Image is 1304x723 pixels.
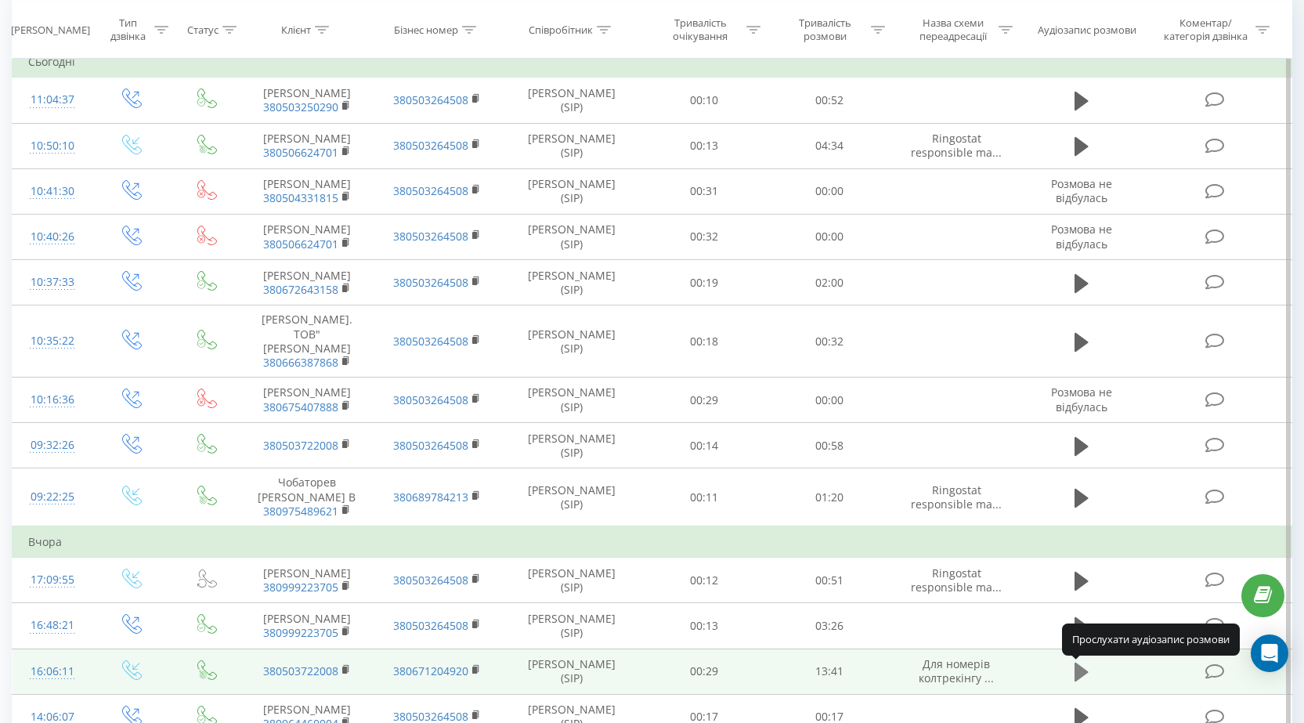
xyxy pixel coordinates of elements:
a: 380506624701 [263,237,338,251]
td: [PERSON_NAME] [242,123,372,168]
td: [PERSON_NAME] [242,168,372,214]
div: 09:32:26 [28,430,77,461]
a: 380503264508 [393,438,468,453]
div: Коментар/категорія дзвінка [1160,16,1252,43]
div: 17:09:55 [28,565,77,595]
div: Open Intercom Messenger [1251,634,1288,672]
a: 380503264508 [393,92,468,107]
td: [PERSON_NAME] (SIP) [502,649,642,694]
td: 00:31 [641,168,767,214]
div: Співробітник [529,23,593,36]
td: [PERSON_NAME] [242,214,372,259]
td: Сьогодні [13,46,1292,78]
td: 01:20 [767,468,892,526]
div: 09:22:25 [28,482,77,512]
td: [PERSON_NAME] (SIP) [502,468,642,526]
td: [PERSON_NAME] (SIP) [502,168,642,214]
a: 380675407888 [263,399,338,414]
a: 380503264508 [393,138,468,153]
td: [PERSON_NAME]. ТОВ"[PERSON_NAME] [242,305,372,378]
td: Чобаторев [PERSON_NAME] В [242,468,372,526]
td: [PERSON_NAME] (SIP) [502,305,642,378]
a: 380503264508 [393,573,468,587]
td: [PERSON_NAME] [242,260,372,305]
td: [PERSON_NAME] (SIP) [502,558,642,603]
a: 380975489621 [263,504,338,519]
div: Клієнт [281,23,311,36]
span: Розмова не відбулась [1051,385,1112,414]
td: [PERSON_NAME] [242,558,372,603]
div: Прослухати аудіозапис розмови [1062,624,1240,655]
td: 00:13 [641,603,767,649]
a: 380503264508 [393,275,468,290]
td: [PERSON_NAME] [242,378,372,423]
td: [PERSON_NAME] (SIP) [502,214,642,259]
a: 380999223705 [263,625,338,640]
td: [PERSON_NAME] (SIP) [502,378,642,423]
td: [PERSON_NAME] (SIP) [502,423,642,468]
td: 02:00 [767,260,892,305]
td: 03:26 [767,603,892,649]
td: Вчора [13,526,1292,558]
a: 380503264508 [393,392,468,407]
td: 00:29 [641,378,767,423]
td: 00:12 [641,558,767,603]
td: [PERSON_NAME] (SIP) [502,123,642,168]
span: Для номерів колтрекінгу ... [919,656,994,685]
div: 16:48:21 [28,610,77,641]
div: 10:50:10 [28,131,77,161]
a: 380503264508 [393,183,468,198]
a: 380503264508 [393,618,468,633]
span: Розмова не відбулась [1051,222,1112,251]
a: 380503722008 [263,438,338,453]
td: 00:14 [641,423,767,468]
a: 380672643158 [263,282,338,297]
div: 10:40:26 [28,222,77,252]
div: Назва схеми переадресації [911,16,995,43]
div: Тип дзвінка [106,16,150,43]
td: 13:41 [767,649,892,694]
span: Розмова не відбулась [1051,176,1112,205]
td: 00:58 [767,423,892,468]
a: 380503264508 [393,229,468,244]
div: 10:35:22 [28,326,77,356]
a: 380503722008 [263,663,338,678]
td: [PERSON_NAME] [242,603,372,649]
a: 380666387868 [263,355,338,370]
a: 380506624701 [263,145,338,160]
div: 16:06:11 [28,656,77,687]
span: Ringostat responsible ma... [911,483,1002,512]
a: 380503250290 [263,99,338,114]
td: 00:18 [641,305,767,378]
td: [PERSON_NAME] (SIP) [502,260,642,305]
a: 380671204920 [393,663,468,678]
td: 00:00 [767,168,892,214]
td: 00:51 [767,558,892,603]
div: [PERSON_NAME] [11,23,90,36]
a: 380689784213 [393,490,468,504]
span: Ringostat responsible ma... [911,131,1002,160]
div: 10:16:36 [28,385,77,415]
div: Тривалість очікування [659,16,742,43]
div: 10:37:33 [28,267,77,298]
td: 00:32 [641,214,767,259]
span: Ringostat responsible ma... [911,566,1002,595]
div: Статус [187,23,219,36]
a: 380504331815 [263,190,338,205]
td: 04:34 [767,123,892,168]
td: 00:32 [767,305,892,378]
a: 380999223705 [263,580,338,595]
div: Аудіозапис розмови [1038,23,1136,36]
div: 10:41:30 [28,176,77,207]
div: Тривалість розмови [783,16,867,43]
td: 00:00 [767,214,892,259]
td: [PERSON_NAME] (SIP) [502,603,642,649]
td: [PERSON_NAME] (SIP) [502,78,642,123]
td: 00:19 [641,260,767,305]
td: [PERSON_NAME] [242,78,372,123]
td: 00:11 [641,468,767,526]
td: 00:29 [641,649,767,694]
div: Бізнес номер [394,23,458,36]
div: 11:04:37 [28,85,77,115]
td: 00:00 [767,378,892,423]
